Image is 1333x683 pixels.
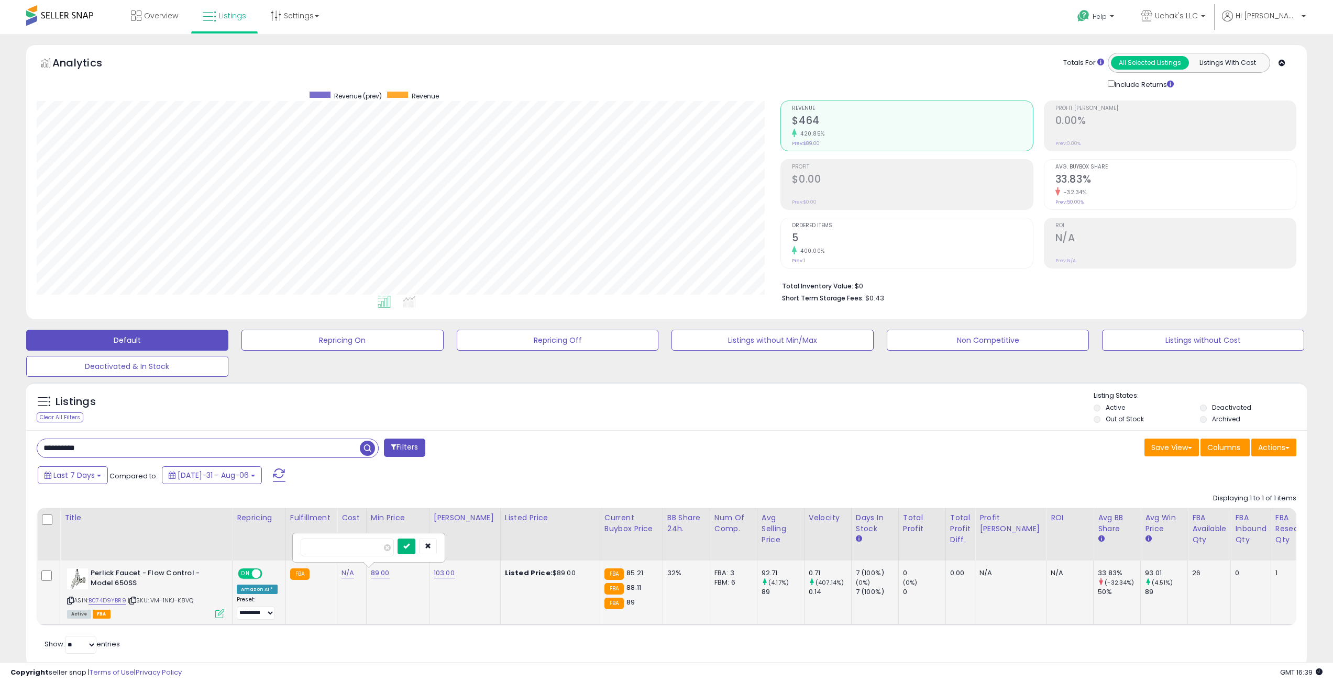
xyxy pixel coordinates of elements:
[1213,494,1296,503] div: Displaying 1 to 1 of 1 items
[792,106,1032,111] span: Revenue
[90,667,134,677] a: Terms of Use
[505,568,553,578] b: Listed Price:
[26,330,228,351] button: Default
[667,568,702,578] div: 32%
[809,587,851,597] div: 0.14
[903,512,941,534] div: Total Profit
[261,569,278,578] span: OFF
[1051,512,1089,523] div: ROI
[67,568,224,617] div: ASIN:
[856,534,862,544] small: Days In Stock.
[1055,199,1084,205] small: Prev: 50.00%
[341,512,362,523] div: Cost
[128,596,193,604] span: | SKU: VM-1NKJ-K8VQ
[237,512,281,523] div: Repricing
[1106,403,1125,412] label: Active
[219,10,246,21] span: Listings
[1280,667,1323,677] span: 2025-08-14 16:39 GMT
[816,578,844,587] small: (407.14%)
[792,232,1032,246] h2: 5
[865,293,884,303] span: $0.43
[903,578,918,587] small: (0%)
[950,512,971,545] div: Total Profit Diff.
[1144,439,1199,456] button: Save View
[162,466,262,484] button: [DATE]-31 - Aug-06
[178,470,249,480] span: [DATE]-31 - Aug-06
[412,92,439,100] span: Revenue
[626,568,643,578] span: 85.21
[797,247,825,255] small: 400.00%
[237,585,278,594] div: Amazon AI *
[1192,568,1222,578] div: 26
[64,512,228,523] div: Title
[1235,512,1266,545] div: FBA inbound Qty
[782,294,864,303] b: Short Term Storage Fees:
[1236,10,1298,21] span: Hi [PERSON_NAME]
[792,223,1032,229] span: Ordered Items
[52,55,123,73] h5: Analytics
[604,512,658,534] div: Current Buybox Price
[505,512,596,523] div: Listed Price
[371,568,390,578] a: 89.00
[856,578,871,587] small: (0%)
[434,568,455,578] a: 103.00
[1051,568,1085,578] div: N/A
[1055,106,1296,111] span: Profit [PERSON_NAME]
[384,439,425,457] button: Filters
[1098,512,1136,534] div: Avg BB Share
[1145,587,1187,597] div: 89
[10,668,182,678] div: seller snap | |
[768,578,789,587] small: (4.17%)
[10,667,49,677] strong: Copyright
[979,512,1042,534] div: Profit [PERSON_NAME]
[457,330,659,351] button: Repricing Off
[45,639,120,649] span: Show: entries
[37,412,83,422] div: Clear All Filters
[1100,78,1186,90] div: Include Returns
[1207,442,1240,453] span: Columns
[290,568,310,580] small: FBA
[67,610,91,619] span: All listings currently available for purchase on Amazon
[792,140,820,147] small: Prev: $89.00
[856,587,898,597] div: 7 (100%)
[1188,56,1266,70] button: Listings With Cost
[1145,568,1187,578] div: 93.01
[714,512,753,534] div: Num of Comp.
[239,569,252,578] span: ON
[1055,232,1296,246] h2: N/A
[1251,439,1296,456] button: Actions
[89,596,126,605] a: B074D9YBR9
[1060,188,1087,196] small: -32.34%
[671,330,874,351] button: Listings without Min/Max
[334,92,382,100] span: Revenue (prev)
[1063,58,1104,68] div: Totals For
[626,597,635,607] span: 89
[903,587,945,597] div: 0
[67,568,88,589] img: 41PVweqbTEL._SL40_.jpg
[714,568,749,578] div: FBA: 3
[1055,173,1296,187] h2: 33.83%
[290,512,333,523] div: Fulfillment
[1069,2,1125,34] a: Help
[1192,512,1226,545] div: FBA Available Qty
[1055,257,1076,264] small: Prev: N/A
[809,512,847,523] div: Velocity
[1077,9,1090,23] i: Get Help
[604,598,624,609] small: FBA
[856,512,894,534] div: Days In Stock
[237,596,278,620] div: Preset:
[371,512,425,523] div: Min Price
[1055,223,1296,229] span: ROI
[1055,164,1296,170] span: Avg. Buybox Share
[1235,568,1263,578] div: 0
[53,470,95,480] span: Last 7 Days
[1106,415,1144,423] label: Out of Stock
[1111,56,1189,70] button: All Selected Listings
[762,568,804,578] div: 92.71
[1222,10,1306,34] a: Hi [PERSON_NAME]
[626,583,641,592] span: 88.11
[604,583,624,595] small: FBA
[792,164,1032,170] span: Profit
[604,568,624,580] small: FBA
[136,667,182,677] a: Privacy Policy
